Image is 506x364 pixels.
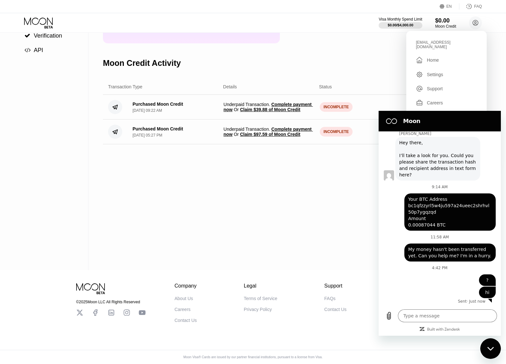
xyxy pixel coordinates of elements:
span: Claim $97.59 of Moon Credit [240,132,300,137]
div: Privacy Policy [244,307,272,312]
div: Home [416,56,477,64]
span:  [24,47,31,53]
iframe: Button to launch messaging window, conversation in progress [480,338,501,359]
iframe: Messaging window [379,111,501,336]
div: FAQ [474,4,482,9]
div: Moon Credit Activity [103,58,181,68]
div: EN [446,4,452,9]
div:  [416,56,423,64]
div: Contact Us [175,318,197,323]
div: [DATE] 05:27 PM [133,133,162,138]
div: Company [175,283,197,289]
div: Support [416,85,477,92]
div: FAQ [459,3,482,10]
span: Or [233,132,240,137]
span: Underpaid Transaction . [224,127,315,137]
div: © 2025 Moon LLC All Rights Reserved [76,300,146,304]
div: Transaction Type [108,84,143,89]
div: Legal [244,283,277,289]
div: Careers [416,99,477,106]
div: Status [319,84,332,89]
div: Contact Us [324,307,346,312]
div: Moon Credit [435,24,456,29]
div: About Us [175,296,193,301]
div: Visa Monthly Spend Limit$0.00/$4,000.00 [379,17,422,29]
div: Careers [427,100,443,105]
div: Details [223,84,237,89]
div: Visa Monthly Spend Limit [379,17,422,22]
span: Verification [34,32,62,39]
span: API [34,47,43,53]
div: $0.00Moon Credit [435,17,456,29]
span: Claim $39.88 of Moon Credit [240,107,300,112]
div: Purchased Moon Credit [133,126,183,131]
span:  [24,33,30,39]
span: Or [233,107,240,112]
div: Support [324,283,346,289]
div: Careers [175,307,191,312]
div: Home [427,58,439,63]
span: Underpaid Transaction . [224,102,315,112]
div: Terms of Service [244,296,277,301]
div: Purchased Moon Credit [133,102,183,107]
div: FAQs [324,296,336,301]
div: Settings [416,71,477,78]
div:  [24,33,31,39]
div: $0.00 / $4,000.00 [388,23,413,27]
div: Moon Visa® Cards are issued by our partner financial institutions, pursuant to a license from Visa. [178,355,328,359]
div: $0.00 [435,17,456,24]
div: INCOMPLETE [320,127,353,137]
div: Settings [427,72,443,77]
span: Complete payment now [224,127,313,137]
span: Complete payment now [224,102,313,112]
div: [EMAIL_ADDRESS][DOMAIN_NAME] [416,40,477,49]
div: EN [440,3,459,10]
div: [DATE] 09:22 AM [133,108,162,113]
div: Support [427,86,443,91]
div: INCOMPLETE [320,102,353,112]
